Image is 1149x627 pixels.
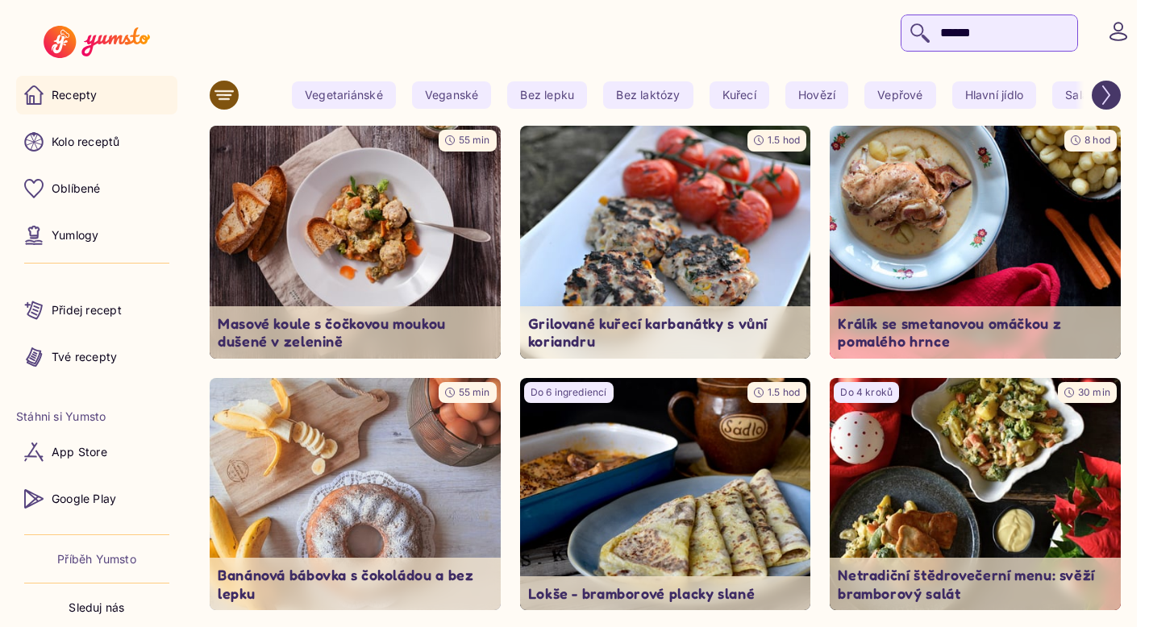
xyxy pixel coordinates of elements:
[218,314,493,351] p: Masové koule s čočkovou moukou dušené v zelenině
[838,314,1113,351] p: Králík se smetanovou omáčkou z pomalého hrnce
[830,126,1121,359] img: undefined
[507,81,587,109] yumsto-tag: Bez lepku
[520,378,811,611] img: undefined
[459,386,490,398] span: 55 min
[520,378,811,611] a: undefinedDo 6 ingrediencí1.5 hodLokše - bramborové placky slané
[528,584,803,603] p: Lokše - bramborové placky slané
[210,126,501,359] img: undefined
[520,126,811,359] a: undefined1.5 hodGrilované kuřecí karbanátky s vůní koriandru
[830,378,1121,611] img: undefined
[16,291,177,330] a: Přidej recept
[218,566,493,602] p: Banánová bábovka s čokoládou a bez lepku
[44,26,149,58] img: Yumsto logo
[1092,81,1121,110] button: Scroll right
[52,302,122,318] p: Přidej recept
[16,76,177,114] a: Recepty
[528,314,803,351] p: Grilované kuřecí karbanátky s vůní koriandru
[520,126,811,359] img: undefined
[52,491,116,507] p: Google Play
[16,169,177,208] a: Oblíbené
[16,409,177,425] li: Stáhni si Yumsto
[768,134,800,146] span: 1.5 hod
[838,566,1113,602] p: Netradiční štědrovečerní menu: svěží bramborový salát
[830,126,1121,359] a: undefined8 hodKrálík se smetanovou omáčkou z pomalého hrnce
[785,81,848,109] yumsto-tag: Hovězí
[864,81,935,109] yumsto-tag: Vepřové
[768,386,800,398] span: 1.5 hod
[16,480,177,518] a: Google Play
[1052,81,1105,109] yumsto-tag: Salát
[210,126,501,359] a: undefined55 minMasové koule s čočkovou moukou dušené v zelenině
[52,227,98,243] p: Yumlogy
[952,81,1037,109] yumsto-tag: Hlavní jídlo
[412,81,492,109] yumsto-tag: Veganské
[16,433,177,471] a: App Store
[459,134,490,146] span: 55 min
[531,386,607,400] p: Do 6 ingrediencí
[210,378,501,611] img: undefined
[52,134,120,150] p: Kolo receptů
[830,378,1121,611] a: undefinedDo 4 kroků30 minNetradiční štědrovečerní menu: svěží bramborový salát
[1078,386,1110,398] span: 30 min
[210,378,501,611] a: undefined55 minBanánová bábovka s čokoládou a bez lepku
[1084,134,1110,146] span: 8 hod
[69,600,124,616] p: Sleduj nás
[603,81,693,109] yumsto-tag: Bez laktózy
[52,87,97,103] p: Recepty
[16,338,177,376] a: Tvé recepty
[52,181,101,197] p: Oblíbené
[57,551,136,567] a: Příběh Yumsto
[16,216,177,255] a: Yumlogy
[16,122,177,161] a: Kolo receptů
[840,386,893,400] p: Do 4 kroků
[52,349,117,365] p: Tvé recepty
[710,81,769,109] yumsto-tag: Kuřecí
[52,444,107,460] p: App Store
[292,81,396,109] yumsto-tag: Vegetariánské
